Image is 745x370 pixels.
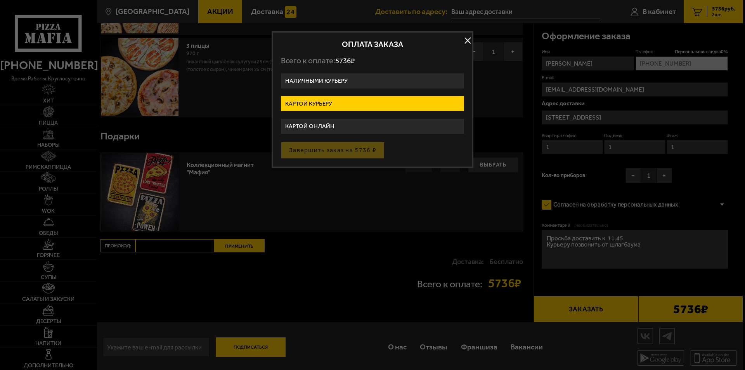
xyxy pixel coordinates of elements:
label: Картой онлайн [281,119,464,134]
label: Наличными курьеру [281,73,464,89]
span: 5736 ₽ [335,56,355,65]
label: Картой курьеру [281,96,464,111]
h2: Оплата заказа [281,40,464,48]
p: Всего к оплате: [281,56,464,66]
